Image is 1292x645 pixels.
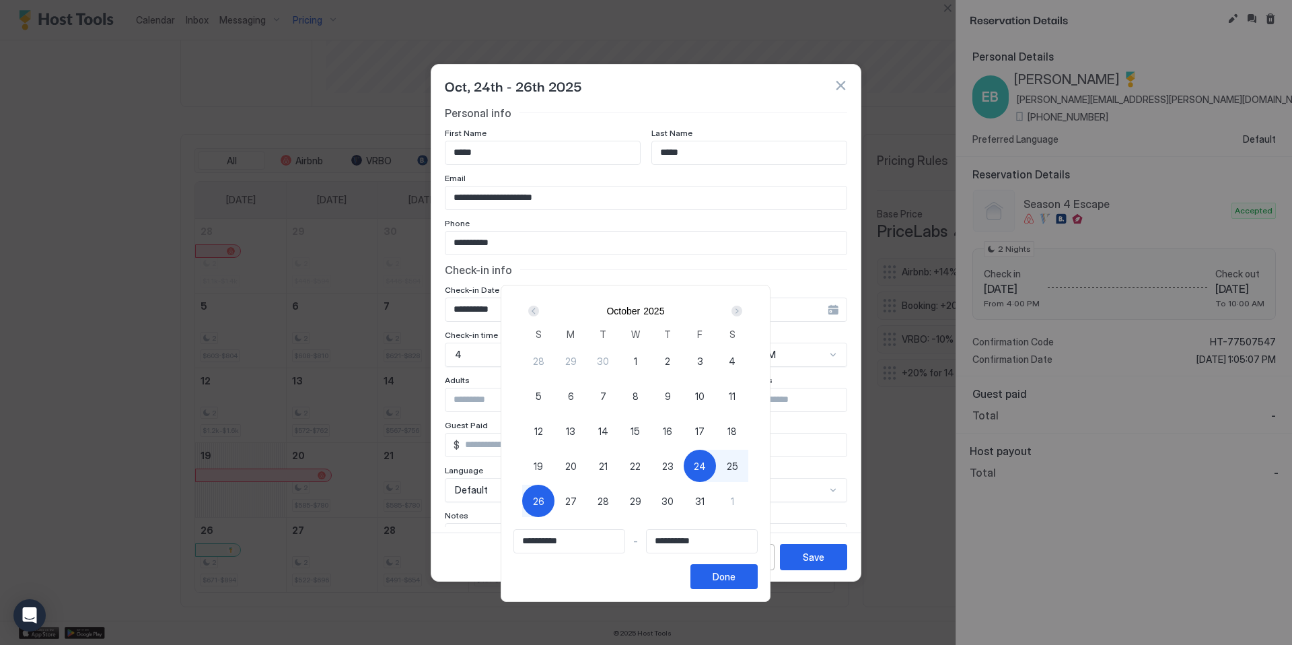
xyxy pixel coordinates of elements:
[665,354,670,368] span: 2
[729,389,735,403] span: 11
[526,303,544,319] button: Prev
[13,599,46,632] div: Open Intercom Messenger
[522,345,554,377] button: 28
[565,459,577,473] span: 20
[619,485,651,517] button: 29
[587,450,619,482] button: 21
[598,494,609,508] span: 28
[695,389,705,403] span: 10
[554,450,587,482] button: 20
[587,415,619,447] button: 14
[565,354,577,368] span: 29
[684,415,716,447] button: 17
[533,354,544,368] span: 28
[695,494,705,508] span: 31
[716,450,748,482] button: 25
[727,459,738,473] span: 25
[684,345,716,377] button: 3
[567,327,575,341] span: M
[587,485,619,517] button: 28
[716,415,748,447] button: 18
[522,415,554,447] button: 12
[600,389,606,403] span: 7
[697,354,703,368] span: 3
[522,380,554,412] button: 5
[643,306,664,316] button: 2025
[554,415,587,447] button: 13
[727,424,737,438] span: 18
[664,327,671,341] span: T
[606,306,640,316] button: October
[619,345,651,377] button: 1
[619,380,651,412] button: 8
[554,345,587,377] button: 29
[694,459,706,473] span: 24
[684,380,716,412] button: 10
[600,327,606,341] span: T
[651,485,684,517] button: 30
[598,424,608,438] span: 14
[630,494,641,508] span: 29
[716,345,748,377] button: 4
[713,570,735,584] div: Done
[716,485,748,517] button: 1
[536,327,542,341] span: S
[634,354,637,368] span: 1
[533,494,544,508] span: 26
[587,345,619,377] button: 30
[619,415,651,447] button: 15
[729,327,735,341] span: S
[651,415,684,447] button: 16
[554,380,587,412] button: 6
[665,389,671,403] span: 9
[663,424,672,438] span: 16
[514,530,624,553] input: Input Field
[716,380,748,412] button: 11
[599,459,608,473] span: 21
[597,354,609,368] span: 30
[534,459,543,473] span: 19
[731,494,734,508] span: 1
[565,494,577,508] span: 27
[695,424,705,438] span: 17
[684,450,716,482] button: 24
[587,380,619,412] button: 7
[568,389,574,403] span: 6
[690,564,758,589] button: Done
[631,327,640,341] span: W
[651,380,684,412] button: 9
[651,450,684,482] button: 23
[536,389,542,403] span: 5
[651,345,684,377] button: 2
[727,303,745,319] button: Next
[633,389,639,403] span: 8
[619,450,651,482] button: 22
[522,450,554,482] button: 19
[647,530,757,553] input: Input Field
[554,485,587,517] button: 27
[684,485,716,517] button: 31
[697,327,703,341] span: F
[662,459,674,473] span: 23
[661,494,674,508] span: 30
[630,459,641,473] span: 22
[534,424,543,438] span: 12
[631,424,640,438] span: 15
[729,354,735,368] span: 4
[522,485,554,517] button: 26
[566,424,575,438] span: 13
[633,535,638,547] span: -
